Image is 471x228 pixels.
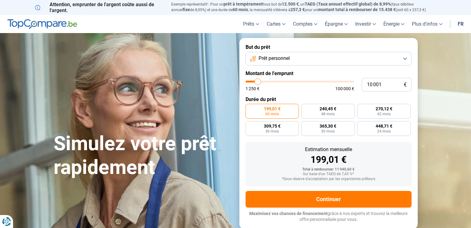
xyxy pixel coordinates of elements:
span: 257,3 € [290,7,305,12]
p: Exemple représentatif : Pour un tous but de , un (taux débiteur annuel de 8,99%) et une durée de ... [171,2,436,13]
span: 60 mois [265,112,279,116]
span: TAEG (Taux annuel effectif global) de 8,99% [305,2,391,6]
a: Cartes [263,15,289,33]
a: Investir [351,15,380,33]
img: TopCompare [7,19,77,29]
p: Attention, emprunter de l'argent coûte aussi de l'argent. [35,2,164,13]
a: Comptes [289,15,321,33]
a: Énergie [380,15,408,33]
div: Total à rembourser: 11 940,60 € [251,167,407,172]
a: Plus d'infos [408,15,446,33]
div: 199,01 € [251,155,407,164]
a: Épargne [321,15,351,33]
span: 48 mois [321,112,335,116]
span: fixe [183,7,190,12]
span: montant total à rembourser de 15.438 € [318,7,396,12]
span: 448,71 € [376,124,392,128]
span: 60 mois [233,7,248,12]
span: 36 mois [265,129,279,133]
span: 240,45 € [320,107,336,111]
span: 365,30 € [320,124,336,128]
div: *Sous réserve d'acceptation par les organismes prêteurs [251,177,407,181]
span: 270,12 € [376,107,392,111]
span: 42 mois [377,112,391,116]
a: fr [454,15,467,33]
span: prêt à tempérament [224,2,263,6]
span: 309,75 € [264,124,281,128]
a: Prêts [239,15,263,33]
div: Estimation mensuelle [251,147,407,152]
span: Prêt personnel [259,55,290,62]
span: 12.500 € [282,2,299,6]
p: grâce à nos experts et trouvez la meilleure offre personnalisée pour vous. [246,211,412,223]
label: Montant de l'emprunt [246,70,412,76]
span: € [404,82,407,87]
button: Continuer [246,191,412,208]
button: Prêt personnel [246,52,412,65]
span: 30 mois [321,129,335,133]
div: Sur base d'un TAEG de 7,45 %* [251,172,407,176]
label: But du prêt [246,44,412,50]
span: 199,01 € [264,107,281,111]
label: Durée du prêt [246,96,412,102]
span: 100 000 € [335,87,354,91]
span: 1 250 € [246,87,259,91]
span: Maximisez vos chances de financement [249,211,328,216]
span: 24 mois [377,129,391,133]
h1: Simulez votre prêt rapidement [54,132,232,179]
